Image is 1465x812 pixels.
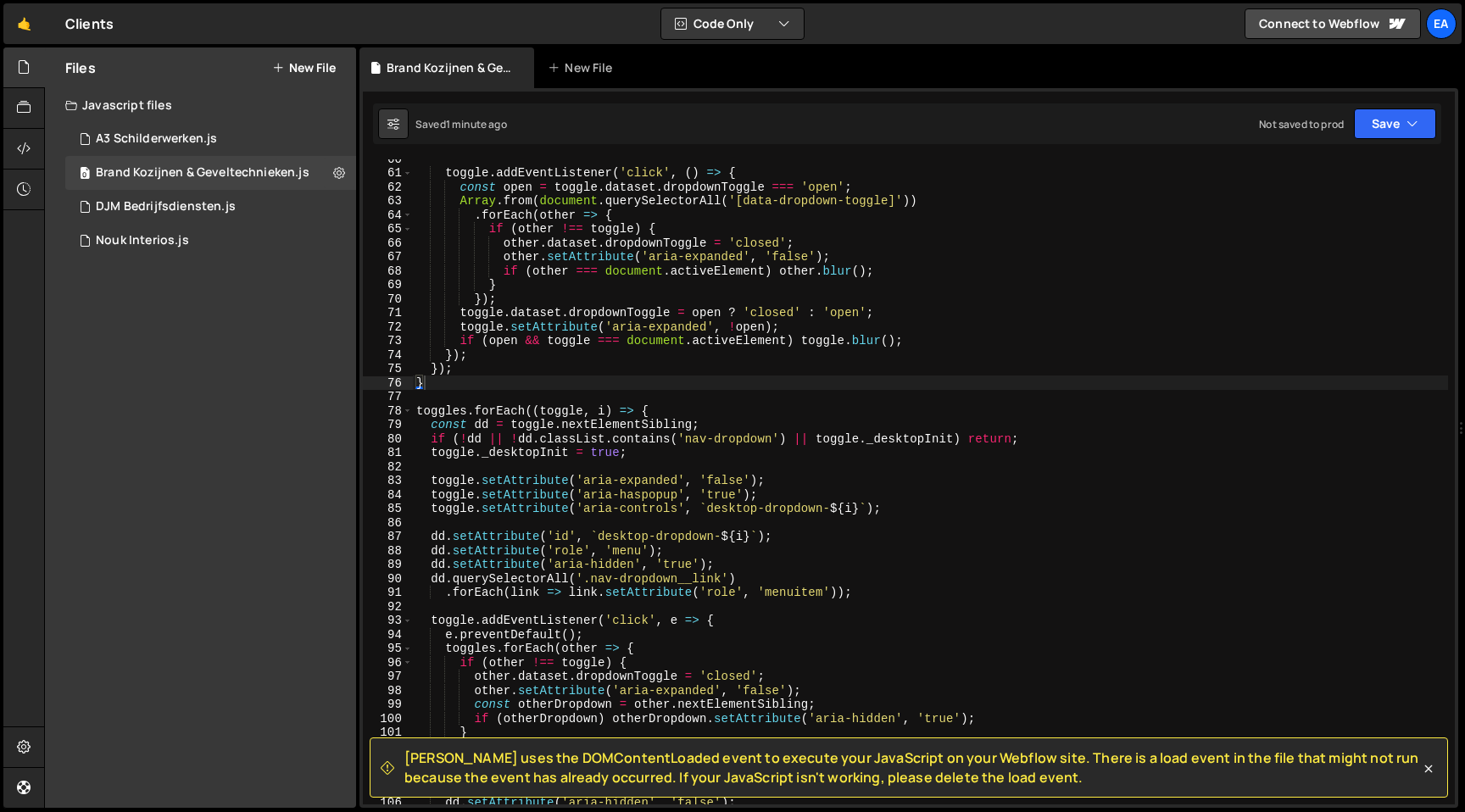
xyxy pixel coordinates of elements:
[363,432,413,447] div: 80
[363,446,413,460] div: 81
[65,190,356,224] div: 15606/41349.js
[363,516,413,531] div: 86
[80,168,90,181] span: 0
[415,117,507,131] div: Saved
[1426,8,1457,39] a: Ea
[96,131,217,147] div: A3 Schilderwerken.js
[363,181,413,195] div: 62
[1354,108,1436,139] button: Save
[363,544,413,559] div: 88
[363,712,413,726] div: 100
[363,348,413,363] div: 74
[96,199,236,214] div: DJM Bedrijfsdiensten.js
[387,59,514,76] div: Brand Kozijnen & Geveltechnieken.js
[363,628,413,642] div: 94
[363,796,413,810] div: 106
[363,488,413,503] div: 84
[65,122,356,156] div: 15606/43253.js
[363,390,413,404] div: 77
[363,264,413,279] div: 68
[363,194,413,209] div: 63
[363,376,413,391] div: 76
[363,362,413,376] div: 75
[363,320,413,335] div: 72
[363,586,413,600] div: 91
[363,306,413,320] div: 71
[363,250,413,264] div: 67
[363,502,413,516] div: 85
[363,558,413,572] div: 89
[65,14,114,34] div: Clients
[363,166,413,181] div: 61
[363,768,413,782] div: 104
[363,278,413,292] div: 69
[363,614,413,628] div: 93
[363,600,413,615] div: 92
[65,58,96,77] h2: Files
[363,222,413,236] div: 65
[363,781,413,796] div: 105
[363,404,413,419] div: 78
[363,740,413,754] div: 102
[446,117,507,131] div: 1 minute ago
[363,726,413,740] div: 101
[363,656,413,670] div: 96
[363,754,413,768] div: 103
[548,59,619,76] div: New File
[661,8,804,39] button: Code Only
[404,748,1420,787] span: [PERSON_NAME] uses the DOMContentLoaded event to execute your JavaScript on your Webflow site. Th...
[363,460,413,475] div: 82
[363,209,413,223] div: 64
[363,530,413,544] div: 87
[1259,117,1344,131] div: Not saved to prod
[363,684,413,698] div: 98
[272,61,336,75] button: New File
[363,698,413,712] div: 99
[363,153,413,167] div: 60
[363,642,413,656] div: 95
[96,165,309,181] div: Brand Kozijnen & Geveltechnieken.js
[96,233,189,248] div: Nouk Interios.js
[3,3,45,44] a: 🤙
[65,224,356,258] div: 15606/42546.js
[363,236,413,251] div: 66
[45,88,356,122] div: Javascript files
[363,572,413,587] div: 90
[363,670,413,684] div: 97
[363,474,413,488] div: 83
[1245,8,1421,39] a: Connect to Webflow
[363,292,413,307] div: 70
[65,156,356,190] div: 15606/44648.js
[363,418,413,432] div: 79
[363,334,413,348] div: 73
